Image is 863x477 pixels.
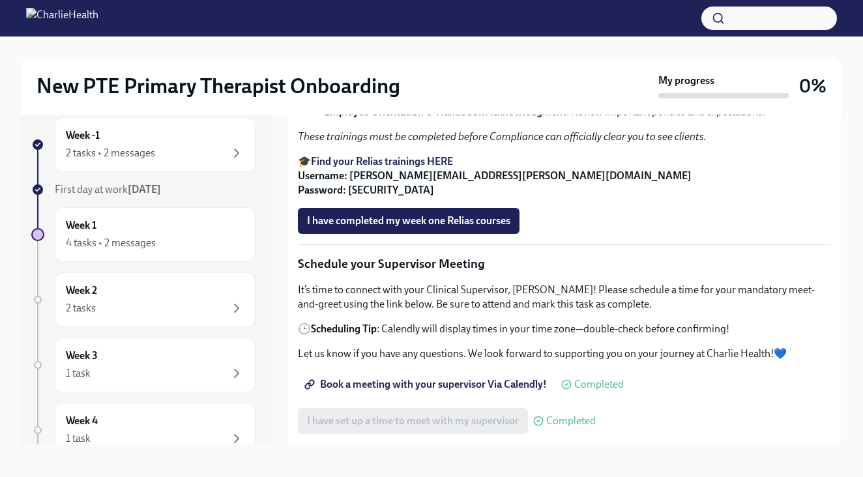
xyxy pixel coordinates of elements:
h6: Week -1 [66,128,100,143]
span: Completed [574,379,624,390]
span: I have completed my week one Relias courses [307,214,510,227]
strong: Scheduling Tip [311,323,377,335]
p: Schedule your Supervisor Meeting [298,255,831,272]
h6: Week 1 [66,218,96,233]
p: It’s time to connect with your Clinical Supervisor, [PERSON_NAME]! Please schedule a time for you... [298,283,831,311]
div: 2 tasks [66,301,96,315]
strong: [DATE] [128,183,161,195]
h6: Week 3 [66,349,98,363]
h3: 0% [799,74,826,98]
a: Week 22 tasks [31,272,256,327]
div: 2 tasks • 2 messages [66,146,155,160]
a: Week -12 tasks • 2 messages [31,117,256,172]
h6: Week 2 [66,283,97,298]
a: Find your Relias trainings HERE [311,155,453,167]
img: CharlieHealth [26,8,98,29]
button: I have completed my week one Relias courses [298,208,519,234]
a: Book a meeting with your supervisor Via Calendly! [298,371,556,397]
span: Book a meeting with your supervisor Via Calendly! [307,378,547,391]
div: 1 task [66,431,91,446]
p: 🎓 [298,154,831,197]
strong: Username: [PERSON_NAME][EMAIL_ADDRESS][PERSON_NAME][DOMAIN_NAME] Password: [SECURITY_DATA] [298,169,692,196]
span: Completed [546,416,596,426]
span: First day at work [55,183,161,195]
h6: Week 4 [66,414,98,428]
strong: Employee Orientation & Handbook Acknowledgment [324,106,566,118]
p: 🕒 : Calendly will display times in your time zone—double-check before confirming! [298,322,831,336]
p: Let us know if you have any questions. We look forward to supporting you on your journey at Charl... [298,347,831,361]
em: These trainings must be completed before Compliance can officially clear you to see clients. [298,130,707,143]
div: 1 task [66,366,91,381]
a: Week 31 task [31,338,256,392]
h2: New PTE Primary Therapist Onboarding [37,73,400,99]
div: 4 tasks • 2 messages [66,236,156,250]
a: Week 14 tasks • 2 messages [31,207,256,262]
a: Week 41 task [31,403,256,457]
strong: My progress [658,74,714,88]
a: First day at work[DATE] [31,182,256,197]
